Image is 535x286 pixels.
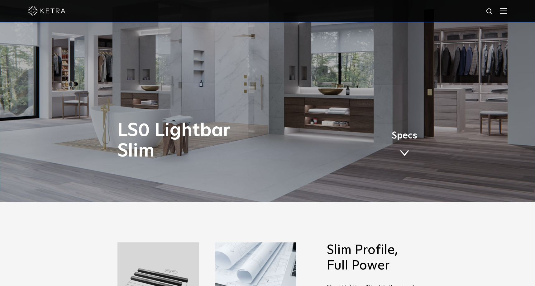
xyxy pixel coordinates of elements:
[117,120,294,162] h1: LS0 Lightbar Slim
[500,8,507,14] img: Hamburger%20Nav.svg
[486,8,494,16] img: search icon
[392,134,417,158] a: Specs
[28,6,65,16] img: ketra-logo-2019-white
[327,242,423,274] h2: Slim Profile, Full Power
[392,131,417,140] span: Specs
